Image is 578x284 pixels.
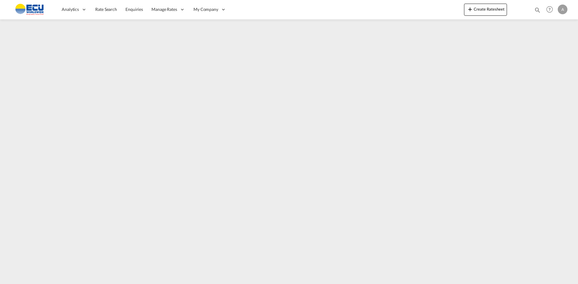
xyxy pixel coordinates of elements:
[9,3,50,16] img: 6cccb1402a9411edb762cf9624ab9cda.png
[151,6,177,12] span: Manage Rates
[95,7,117,12] span: Rate Search
[125,7,143,12] span: Enquiries
[544,4,558,15] div: Help
[544,4,555,15] span: Help
[534,7,541,16] div: icon-magnify
[62,6,79,12] span: Analytics
[464,4,507,16] button: icon-plus 400-fgCreate Ratesheet
[466,5,474,13] md-icon: icon-plus 400-fg
[534,7,541,13] md-icon: icon-magnify
[558,5,567,14] div: A
[193,6,218,12] span: My Company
